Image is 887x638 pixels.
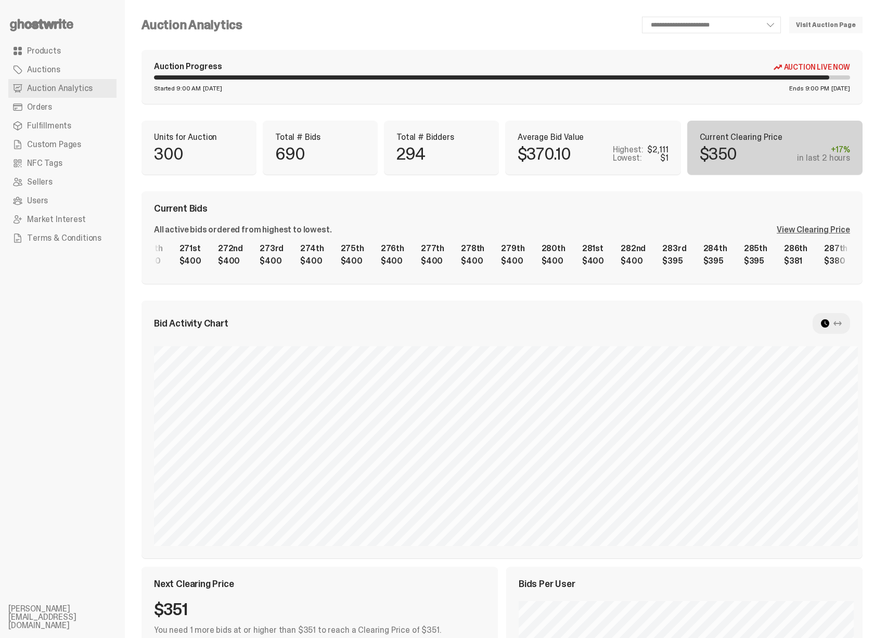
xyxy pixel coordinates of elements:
span: [DATE] [203,85,222,92]
div: $395 [703,257,727,265]
span: NFC Tags [27,159,62,167]
a: Terms & Conditions [8,229,117,248]
div: $400 [218,257,243,265]
div: 270th [138,244,162,253]
a: Users [8,191,117,210]
p: Average Bid Value [518,133,669,141]
h4: Auction Analytics [142,19,242,31]
div: 276th [381,244,404,253]
p: 294 [396,146,426,162]
a: Products [8,42,117,60]
a: Orders [8,98,117,116]
div: $2,111 [647,146,668,154]
p: 300 [154,146,184,162]
span: Products [27,47,61,55]
p: Total # Bids [275,133,365,141]
a: NFC Tags [8,154,117,173]
span: Auction Live Now [784,63,850,71]
div: 278th [461,244,484,253]
span: Started 9:00 AM [154,85,201,92]
div: $400 [421,257,444,265]
span: Users [27,197,48,205]
div: $400 [341,257,364,265]
a: Market Interest [8,210,117,229]
span: Ends 9:00 PM [789,85,829,92]
span: Orders [27,103,52,111]
div: $1 [660,154,669,162]
div: $400 [381,257,404,265]
span: Bid Activity Chart [154,319,228,328]
span: Market Interest [27,215,86,224]
div: 279th [501,244,524,253]
p: Highest: [613,146,644,154]
span: Next Clearing Price [154,579,234,589]
div: $400 [501,257,524,265]
span: Auctions [27,66,60,74]
div: Auction Progress [154,62,222,71]
span: [DATE] [831,85,850,92]
div: 275th [341,244,364,253]
div: 287th [824,244,847,253]
div: 271st [179,244,201,253]
p: $350 [700,146,737,162]
div: 286th [784,244,807,253]
a: Sellers [8,173,117,191]
div: $381 [784,257,807,265]
p: 690 [275,146,305,162]
div: 274th [300,244,324,253]
li: [PERSON_NAME][EMAIL_ADDRESS][DOMAIN_NAME] [8,605,133,630]
p: You need 1 more bids at or higher than $351 to reach a Clearing Price of $351. [154,626,485,634]
p: Lowest: [613,154,642,162]
div: 283rd [662,244,686,253]
p: $370.10 [518,146,571,162]
a: Visit Auction Page [789,17,863,33]
div: $400 [260,257,284,265]
div: $400 [179,257,201,265]
div: 281st [582,244,604,253]
div: +17% [797,146,850,154]
div: $400 [582,257,604,265]
a: Custom Pages [8,135,117,154]
span: Current Bids [154,204,208,213]
p: Total # Bidders [396,133,486,141]
span: Bids Per User [519,579,575,589]
div: 282nd [621,244,646,253]
p: Units for Auction [154,133,244,141]
span: Terms & Conditions [27,234,101,242]
div: All active bids ordered from highest to lowest. [154,226,331,234]
div: $400 [621,257,646,265]
span: Sellers [27,178,53,186]
div: $351 [154,601,485,618]
div: $395 [662,257,686,265]
div: View Clearing Price [777,226,850,234]
div: 277th [421,244,444,253]
div: 280th [542,244,565,253]
div: $400 [542,257,565,265]
p: Current Clearing Price [700,133,851,141]
div: 285th [744,244,767,253]
div: in last 2 hours [797,154,850,162]
a: Auction Analytics [8,79,117,98]
a: Fulfillments [8,116,117,135]
div: $395 [744,257,767,265]
div: $380 [824,257,847,265]
div: 273rd [260,244,284,253]
span: Custom Pages [27,140,81,149]
div: $400 [300,257,324,265]
span: Auction Analytics [27,84,93,93]
span: Fulfillments [27,122,71,130]
div: 284th [703,244,727,253]
div: 272nd [218,244,243,253]
a: Auctions [8,60,117,79]
div: $400 [461,257,484,265]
